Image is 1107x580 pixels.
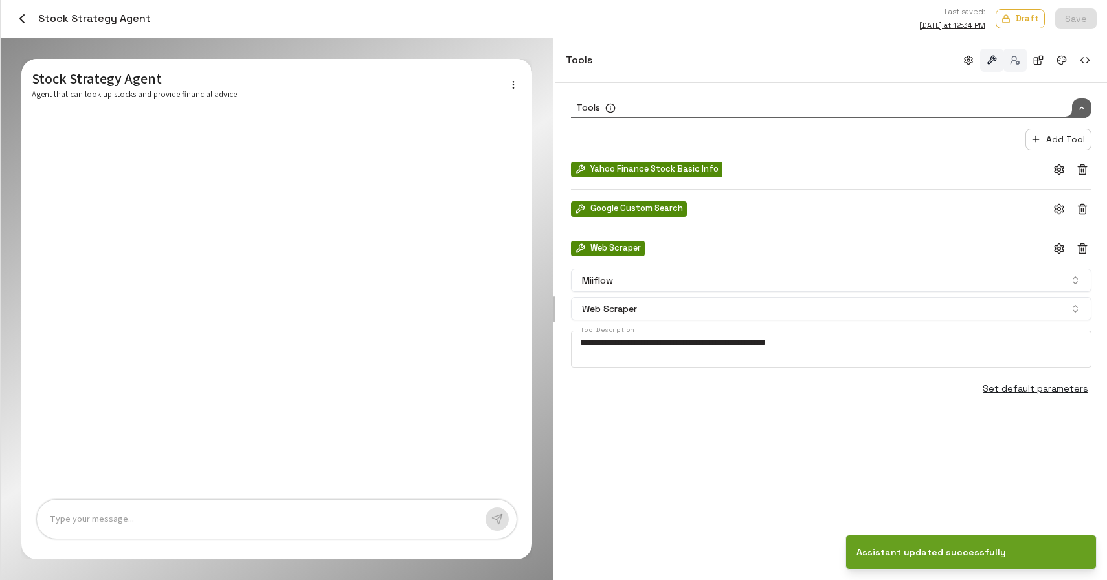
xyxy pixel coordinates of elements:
[979,378,1091,399] button: Set default parameters
[1025,129,1091,150] button: Add Tool
[1027,49,1050,72] button: Integrations
[957,49,980,72] button: Basic info
[32,69,399,88] h5: Stock Strategy Agent
[32,88,399,101] span: Agent that can look up stocks and provide financial advice
[580,325,634,335] label: Tool Description
[566,52,592,69] h6: Tools
[1050,49,1073,72] button: Branding
[1003,49,1027,72] button: Access
[856,546,1006,559] div: Assistant updated successfully
[1073,49,1097,72] button: Embed
[590,205,683,213] p: Google Custom Search
[980,49,1003,72] button: Tools
[590,244,641,252] p: Web Scraper
[590,165,719,173] p: Yahoo Finance Stock Basic Info
[571,297,1091,320] button: Web Scraper
[571,269,1091,292] button: Miiflow
[576,101,600,115] h6: Tools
